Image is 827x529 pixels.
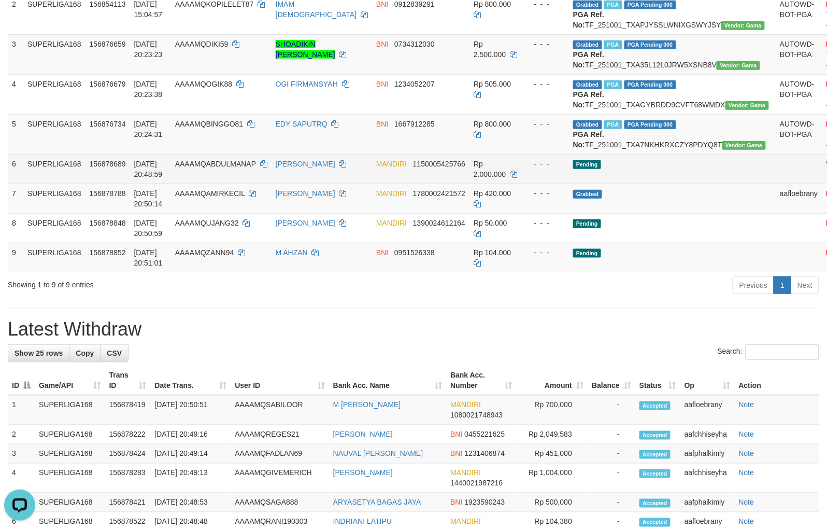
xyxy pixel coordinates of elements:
th: Bank Acc. Number: activate to sort column ascending [446,366,516,395]
span: AAAAMQUJANG32 [175,219,239,227]
span: BNI [376,80,388,88]
span: AAAAMQABDULMANAP [175,160,256,168]
span: Pending [573,249,601,258]
b: PGA Ref. No: [573,130,604,149]
div: - - - [525,39,565,49]
span: Copy 0455221625 to clipboard [464,430,505,439]
span: Pending [573,160,601,169]
a: Note [739,469,754,477]
td: TF_251001_TXA35L12L0JRW5XSNB8V [569,34,776,74]
td: SUPERLIGA168 [35,493,105,512]
span: [DATE] 20:23:38 [134,80,163,99]
span: 156878689 [90,160,126,168]
span: Vendor URL: https://trx31.1velocity.biz [722,141,766,150]
span: Accepted [639,518,671,527]
th: Game/API: activate to sort column ascending [35,366,105,395]
td: 156878283 [105,464,151,493]
td: 156878421 [105,493,151,512]
a: Previous [733,276,774,294]
div: - - - [525,218,565,228]
td: aafchhiseyha [680,464,735,493]
span: BNI [376,120,388,128]
span: 156878852 [90,248,126,257]
td: 9 [8,243,23,272]
td: SUPERLIGA168 [23,184,85,213]
span: Accepted [639,469,671,478]
span: Rp 2.000.000 [474,160,506,178]
a: ARYASETYA BAGAS JAYA [333,498,421,507]
span: Rp 50.000 [474,219,507,227]
td: AUTOWD-BOT-PGA [776,114,822,154]
td: 156878419 [105,395,151,425]
div: - - - [525,119,565,129]
a: M AHZAN [276,248,308,257]
span: PGA Pending [624,80,676,89]
td: - [588,395,635,425]
span: [DATE] 20:23:23 [134,40,163,59]
span: Copy 0951526338 to clipboard [394,248,435,257]
span: Marked by aafsoycanthlai [604,120,622,129]
span: 156878788 [90,189,126,198]
span: MANDIRI [450,401,481,409]
span: Grabbed [573,1,602,9]
a: [PERSON_NAME] [333,469,393,477]
td: SUPERLIGA168 [23,114,85,154]
th: Date Trans.: activate to sort column ascending [150,366,231,395]
span: Vendor URL: https://trx31.1velocity.biz [717,61,760,70]
td: [DATE] 20:49:14 [150,444,231,464]
b: PGA Ref. No: [573,90,604,109]
td: AAAAMQGIVEMERICH [231,464,329,493]
span: Marked by aafsoycanthlai [604,80,622,89]
span: Copy 1150005425766 to clipboard [413,160,465,168]
a: INDRIANI LATIPU [333,518,392,526]
td: Rp 2,049,583 [517,425,588,444]
span: Rp 2.500.000 [474,40,506,59]
a: Next [791,276,819,294]
span: Accepted [639,499,671,508]
span: AAAAMQOGIK88 [175,80,232,88]
h1: Latest Withdraw [8,319,819,340]
th: ID: activate to sort column descending [8,366,35,395]
span: 156876679 [90,80,126,88]
div: Showing 1 to 9 of 9 entries [8,275,337,290]
th: Bank Acc. Name: activate to sort column ascending [329,366,446,395]
td: - [588,493,635,512]
a: NAUVAL [PERSON_NAME] [333,450,423,458]
th: Amount: activate to sort column ascending [517,366,588,395]
span: Accepted [639,450,671,459]
span: BNI [450,430,462,439]
td: AUTOWD-BOT-PGA [776,74,822,114]
span: MANDIRI [376,189,407,198]
span: Grabbed [573,120,602,129]
span: BNI [376,40,388,48]
span: BNI [450,450,462,458]
span: BNI [376,248,388,257]
th: Trans ID: activate to sort column ascending [105,366,151,395]
span: MANDIRI [450,518,481,526]
span: Copy 1440021987216 to clipboard [450,479,503,488]
td: aafloebrany [776,184,822,213]
span: AAAAMQZANN94 [175,248,234,257]
span: MANDIRI [376,219,407,227]
td: 6 [8,154,23,184]
td: - [588,425,635,444]
span: [DATE] 20:50:59 [134,219,163,238]
span: [DATE] 20:24:31 [134,120,163,138]
div: - - - [525,159,565,169]
span: Copy 1390024612164 to clipboard [413,219,465,227]
input: Search: [746,344,819,360]
td: aafloebrany [680,395,735,425]
td: 7 [8,184,23,213]
a: M [PERSON_NAME] [333,401,401,409]
a: [PERSON_NAME] [276,189,335,198]
span: Show 25 rows [15,349,63,357]
th: Action [735,366,819,395]
a: EDY SAPUTRQ [276,120,327,128]
td: SUPERLIGA168 [23,213,85,243]
td: 4 [8,74,23,114]
td: [DATE] 20:49:13 [150,464,231,493]
td: 4 [8,464,35,493]
span: PGA Pending [624,40,676,49]
td: [DATE] 20:50:51 [150,395,231,425]
a: Copy [69,344,101,362]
